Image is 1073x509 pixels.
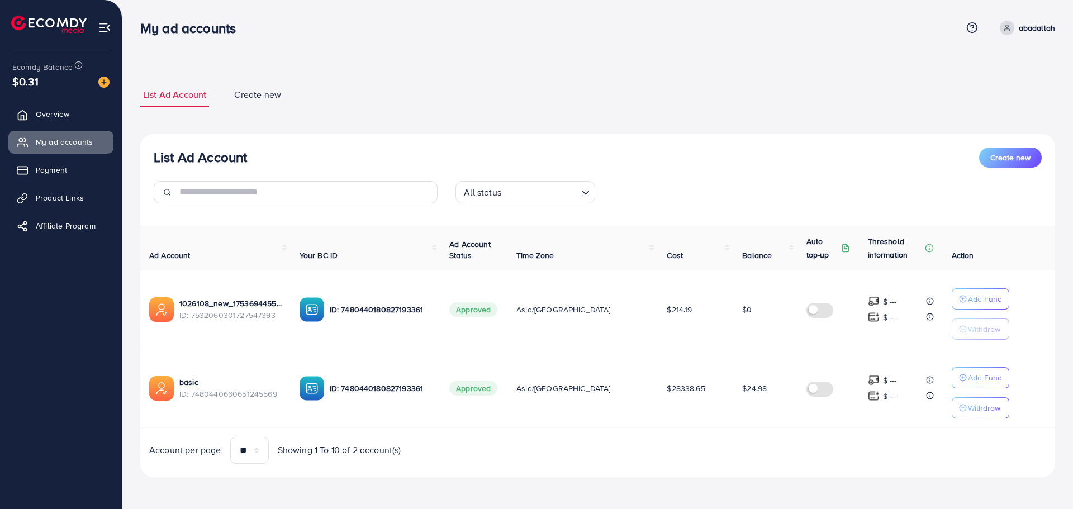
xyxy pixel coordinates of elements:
span: Showing 1 To 10 of 2 account(s) [278,444,401,456]
img: top-up amount [868,296,880,307]
span: Account per page [149,444,221,456]
iframe: Chat [1025,459,1065,501]
a: abadallah [995,21,1055,35]
span: $28338.65 [667,383,705,394]
div: <span class='underline'>1026108_new_1753694455989</span></br>7532060301727547393 [179,298,282,321]
span: Create new [234,88,281,101]
p: ID: 7480440180827193361 [330,382,432,395]
span: Balance [742,250,772,261]
img: top-up amount [868,374,880,386]
p: $ --- [883,389,897,403]
a: Affiliate Program [8,215,113,237]
span: Asia/[GEOGRAPHIC_DATA] [516,304,611,315]
button: Add Fund [952,367,1009,388]
p: abadallah [1019,21,1055,35]
span: Payment [36,164,67,175]
p: Add Fund [968,292,1002,306]
img: menu [98,21,111,34]
img: ic-ba-acc.ded83a64.svg [300,297,324,322]
span: $24.98 [742,383,767,394]
div: Search for option [455,181,595,203]
p: Threshold information [868,235,923,261]
img: top-up amount [868,390,880,402]
span: Asia/[GEOGRAPHIC_DATA] [516,383,611,394]
span: Product Links [36,192,84,203]
button: Create new [979,148,1042,168]
img: ic-ba-acc.ded83a64.svg [300,376,324,401]
span: Action [952,250,974,261]
div: <span class='underline'> basic</span></br>7480440660651245569 [179,377,282,399]
p: $ --- [883,374,897,387]
span: $214.19 [667,304,692,315]
span: List Ad Account [143,88,206,101]
button: Add Fund [952,288,1009,310]
span: Ecomdy Balance [12,61,73,73]
span: Cost [667,250,683,261]
button: Withdraw [952,397,1009,418]
span: All status [462,184,504,201]
span: My ad accounts [36,136,93,148]
img: top-up amount [868,311,880,323]
h3: List Ad Account [154,149,247,165]
span: Ad Account Status [449,239,491,261]
a: Product Links [8,187,113,209]
img: logo [11,16,87,33]
a: Overview [8,103,113,125]
h3: My ad accounts [140,20,245,36]
img: image [98,77,110,88]
a: basic [179,377,198,388]
p: $ --- [883,295,897,308]
span: ID: 7532060301727547393 [179,310,282,321]
p: Add Fund [968,371,1002,384]
span: Overview [36,108,69,120]
span: ID: 7480440660651245569 [179,388,282,399]
p: Withdraw [968,401,1000,415]
span: Your BC ID [300,250,338,261]
span: $0.31 [12,73,39,89]
img: ic-ads-acc.e4c84228.svg [149,297,174,322]
span: Time Zone [516,250,554,261]
p: $ --- [883,311,897,324]
span: Approved [449,302,497,317]
img: ic-ads-acc.e4c84228.svg [149,376,174,401]
span: Affiliate Program [36,220,96,231]
p: Auto top-up [806,235,839,261]
a: Payment [8,159,113,181]
p: ID: 7480440180827193361 [330,303,432,316]
span: $0 [742,304,752,315]
input: Search for option [505,182,577,201]
span: Approved [449,381,497,396]
span: Ad Account [149,250,191,261]
button: Withdraw [952,318,1009,340]
a: 1026108_new_1753694455989 [179,298,282,309]
p: Withdraw [968,322,1000,336]
span: Create new [990,152,1031,163]
a: My ad accounts [8,131,113,153]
